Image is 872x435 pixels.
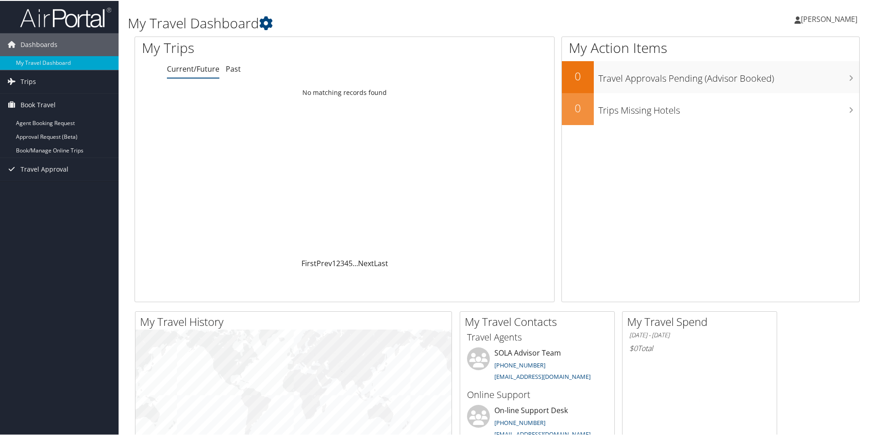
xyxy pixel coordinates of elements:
[562,60,859,92] a: 0Travel Approvals Pending (Advisor Booked)
[462,346,612,384] li: SOLA Advisor Team
[317,257,332,267] a: Prev
[358,257,374,267] a: Next
[494,372,591,380] a: [EMAIL_ADDRESS][DOMAIN_NAME]
[467,330,607,343] h3: Travel Agents
[562,37,859,57] h1: My Action Items
[21,157,68,180] span: Travel Approval
[21,93,56,115] span: Book Travel
[301,257,317,267] a: First
[353,257,358,267] span: …
[21,69,36,92] span: Trips
[629,330,770,339] h6: [DATE] - [DATE]
[465,313,614,329] h2: My Travel Contacts
[629,342,770,352] h6: Total
[562,68,594,83] h2: 0
[332,257,336,267] a: 1
[467,388,607,400] h3: Online Support
[801,13,857,23] span: [PERSON_NAME]
[494,360,545,368] a: [PHONE_NUMBER]
[167,63,219,73] a: Current/Future
[344,257,348,267] a: 4
[494,418,545,426] a: [PHONE_NUMBER]
[140,313,452,329] h2: My Travel History
[598,99,859,116] h3: Trips Missing Hotels
[340,257,344,267] a: 3
[226,63,241,73] a: Past
[21,32,57,55] span: Dashboards
[598,67,859,84] h3: Travel Approvals Pending (Advisor Booked)
[562,100,594,115] h2: 0
[794,5,867,32] a: [PERSON_NAME]
[135,84,554,100] td: No matching records found
[348,257,353,267] a: 5
[629,342,638,352] span: $0
[128,13,620,32] h1: My Travel Dashboard
[142,37,373,57] h1: My Trips
[562,92,859,124] a: 0Trips Missing Hotels
[20,6,111,27] img: airportal-logo.png
[374,257,388,267] a: Last
[627,313,777,329] h2: My Travel Spend
[336,257,340,267] a: 2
